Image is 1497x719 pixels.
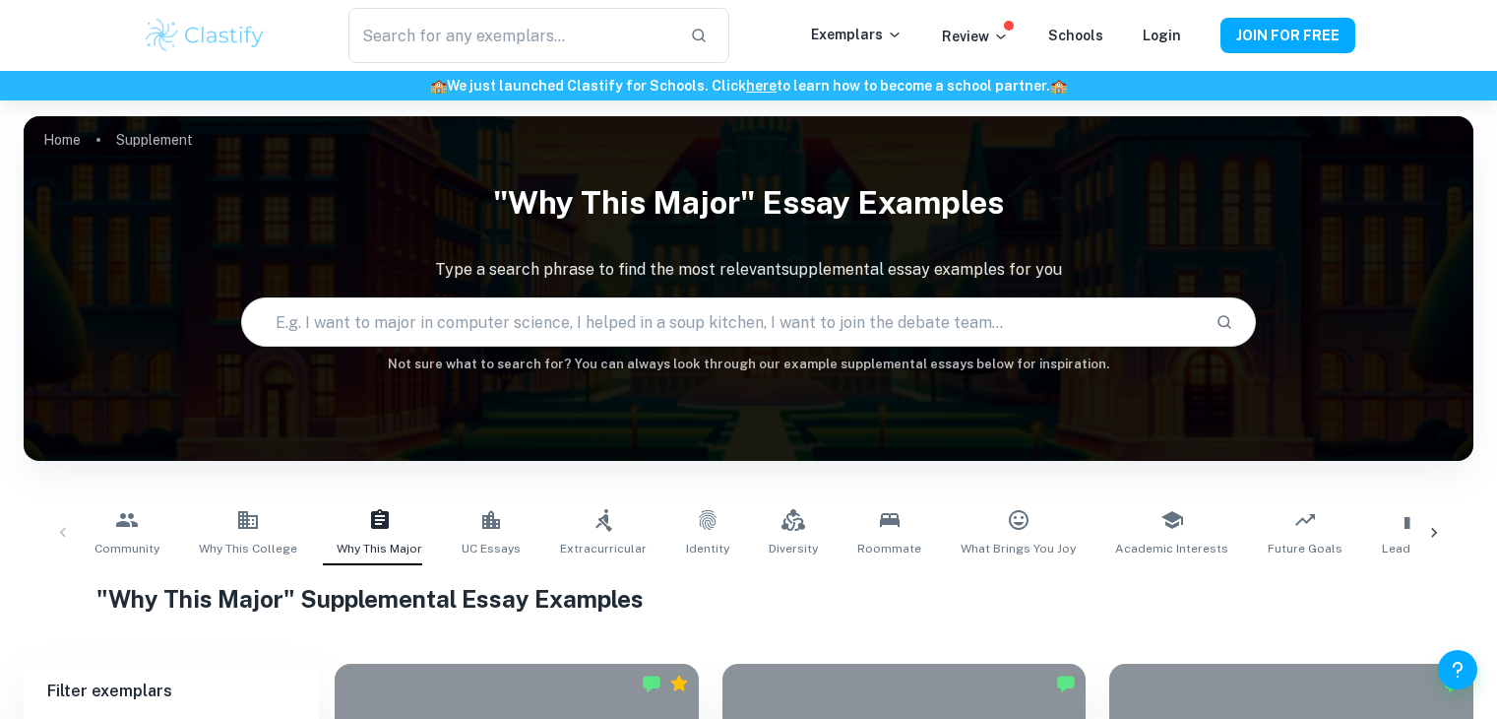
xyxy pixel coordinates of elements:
span: Extracurricular [560,540,647,557]
a: Home [43,126,81,154]
h6: Filter exemplars [24,664,319,719]
span: Leadership [1382,540,1447,557]
button: Help and Feedback [1438,650,1477,689]
p: Exemplars [811,24,903,45]
span: UC Essays [462,540,521,557]
div: Premium [669,674,689,693]
span: Community [94,540,159,557]
p: Supplement [116,129,193,151]
a: Schools [1048,28,1103,43]
h1: "Why This Major" Essay Examples [24,171,1473,234]
span: Roommate [857,540,921,557]
button: JOIN FOR FREE [1220,18,1355,53]
p: Type a search phrase to find the most relevant supplemental essay examples for you [24,258,1473,282]
input: E.g. I want to major in computer science, I helped in a soup kitchen, I want to join the debate t... [242,294,1200,350]
span: 🏫 [430,78,447,94]
img: Clastify logo [143,16,268,55]
input: Search for any exemplars... [348,8,673,63]
span: What Brings You Joy [961,540,1076,557]
img: Marked [642,674,661,693]
span: Why This Major [337,540,422,557]
span: 🏫 [1050,78,1067,94]
span: Future Goals [1268,540,1342,557]
span: Identity [686,540,729,557]
span: Diversity [769,540,818,557]
p: Review [942,26,1009,47]
span: Why This College [199,540,297,557]
img: Marked [1056,674,1076,693]
span: Academic Interests [1115,540,1228,557]
a: Login [1143,28,1181,43]
button: Search [1208,305,1241,339]
a: here [746,78,777,94]
h6: Not sure what to search for? You can always look through our example supplemental essays below fo... [24,355,1473,374]
h1: "Why This Major" Supplemental Essay Examples [96,581,1402,617]
h6: We just launched Clastify for Schools. Click to learn how to become a school partner. [4,75,1493,97]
